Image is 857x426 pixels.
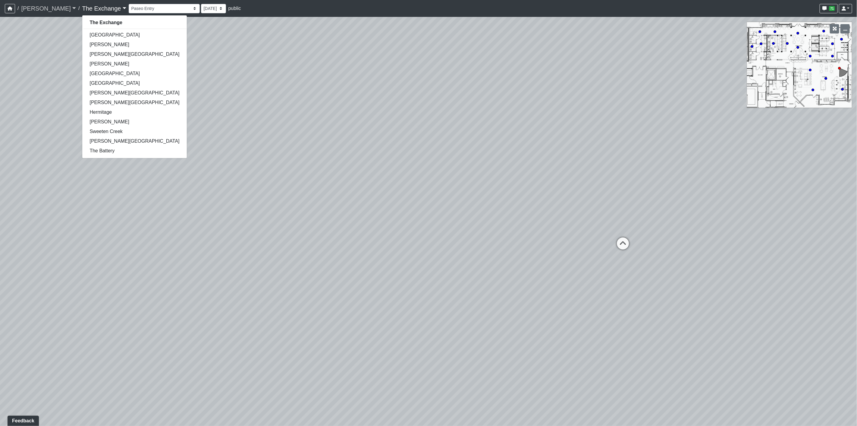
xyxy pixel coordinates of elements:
a: [PERSON_NAME] [21,2,76,14]
a: The Exchange [82,18,187,27]
a: [PERSON_NAME] [82,59,187,69]
a: Hermitage [82,107,187,117]
a: [PERSON_NAME] [82,40,187,49]
button: 71 [820,4,838,13]
a: [PERSON_NAME][GEOGRAPHIC_DATA] [82,136,187,146]
strong: The Exchange [89,20,122,25]
a: [PERSON_NAME][GEOGRAPHIC_DATA] [82,49,187,59]
a: [GEOGRAPHIC_DATA] [82,69,187,78]
a: [PERSON_NAME][GEOGRAPHIC_DATA] [82,88,187,98]
a: [PERSON_NAME][GEOGRAPHIC_DATA] [82,98,187,107]
span: public [228,6,241,11]
a: Sweeten Creek [82,127,187,136]
a: The Battery [82,146,187,156]
span: / [15,2,21,14]
a: [GEOGRAPHIC_DATA] [82,78,187,88]
span: 71 [829,6,835,11]
a: [PERSON_NAME] [82,117,187,127]
div: The Exchange [82,15,187,158]
a: The Exchange [82,2,126,14]
iframe: Ybug feedback widget [5,414,40,426]
a: [GEOGRAPHIC_DATA] [82,30,187,40]
span: / [76,2,82,14]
